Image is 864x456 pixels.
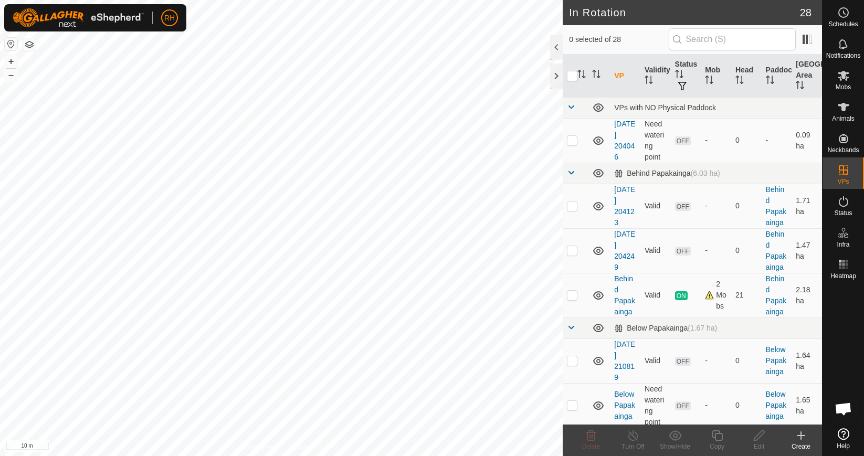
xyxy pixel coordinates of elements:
[688,324,717,332] span: (1.67 ha)
[675,136,691,145] span: OFF
[640,118,671,163] td: Need watering point
[828,393,859,425] a: Open chat
[640,338,671,383] td: Valid
[766,390,787,420] a: Below Papakainga
[705,77,713,86] p-sorticon: Activate to sort
[766,345,787,376] a: Below Papakainga
[766,185,787,227] a: Behind Papakainga
[614,103,818,112] div: VPs with NO Physical Paddock
[640,383,671,428] td: Need watering point
[832,115,855,122] span: Animals
[837,443,850,449] span: Help
[614,185,635,227] a: [DATE] 204123
[582,443,600,450] span: Delete
[675,202,691,211] span: OFF
[792,383,822,428] td: 1.65 ha
[610,55,640,98] th: VP
[830,273,856,279] span: Heatmap
[792,55,822,98] th: [GEOGRAPHIC_DATA] Area
[569,34,668,45] span: 0 selected of 28
[614,120,635,161] a: [DATE] 204046
[592,71,600,80] p-sorticon: Activate to sort
[675,401,691,410] span: OFF
[13,8,144,27] img: Gallagher Logo
[731,273,762,317] td: 21
[792,228,822,273] td: 1.47 ha
[705,245,727,256] div: -
[5,69,17,81] button: –
[766,274,787,316] a: Behind Papakainga
[614,340,635,381] a: [DATE] 210819
[792,118,822,163] td: 0.09 ha
[614,324,717,333] div: Below Papakainga
[731,228,762,273] td: 0
[640,228,671,273] td: Valid
[705,279,727,312] div: 2 Mobs
[691,169,720,177] span: (6.03 ha)
[731,184,762,228] td: 0
[828,21,858,27] span: Schedules
[762,55,792,98] th: Paddock
[614,169,720,178] div: Behind Papakainga
[796,82,804,91] p-sorticon: Activate to sort
[645,77,653,86] p-sorticon: Activate to sort
[792,184,822,228] td: 1.71 ha
[827,147,859,153] span: Neckbands
[671,55,701,98] th: Status
[675,291,688,300] span: ON
[705,135,727,146] div: -
[705,200,727,211] div: -
[735,77,744,86] p-sorticon: Activate to sort
[654,442,696,451] div: Show/Hide
[731,338,762,383] td: 0
[823,424,864,453] a: Help
[696,442,738,451] div: Copy
[640,184,671,228] td: Valid
[780,442,822,451] div: Create
[577,71,586,80] p-sorticon: Activate to sort
[675,247,691,256] span: OFF
[240,442,279,452] a: Privacy Policy
[614,390,635,420] a: Below Papakainga
[731,118,762,163] td: 0
[836,84,851,90] span: Mobs
[5,55,17,68] button: +
[669,28,796,50] input: Search (S)
[569,6,800,19] h2: In Rotation
[612,442,654,451] div: Turn Off
[614,274,635,316] a: Behind Papakainga
[701,55,731,98] th: Mob
[826,52,860,59] span: Notifications
[800,5,812,20] span: 28
[705,400,727,411] div: -
[640,273,671,317] td: Valid
[762,118,792,163] td: -
[614,230,635,271] a: [DATE] 204249
[640,55,671,98] th: Validity
[792,338,822,383] td: 1.64 ha
[164,13,175,24] span: RH
[766,77,774,86] p-sorticon: Activate to sort
[675,71,683,80] p-sorticon: Activate to sort
[837,241,849,248] span: Infra
[738,442,780,451] div: Edit
[292,442,323,452] a: Contact Us
[675,357,691,366] span: OFF
[731,55,762,98] th: Head
[792,273,822,317] td: 2.18 ha
[5,38,17,50] button: Reset Map
[834,210,852,216] span: Status
[731,383,762,428] td: 0
[23,38,36,51] button: Map Layers
[766,230,787,271] a: Behind Papakainga
[837,178,849,185] span: VPs
[705,355,727,366] div: -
